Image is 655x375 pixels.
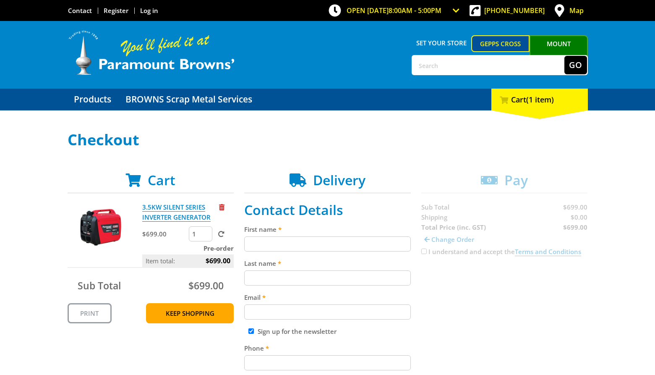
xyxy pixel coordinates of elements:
[68,131,588,148] h1: Checkout
[188,279,224,292] span: $699.00
[68,303,112,323] a: Print
[412,56,564,74] input: Search
[347,6,441,15] span: OPEN [DATE]
[142,229,187,239] p: $699.00
[313,171,365,189] span: Delivery
[244,236,411,252] input: Please enter your first name.
[258,327,337,336] label: Sign up for the newsletter
[389,6,441,15] span: 8:00am - 5:00pm
[219,203,224,211] a: Remove from cart
[471,35,530,52] a: Gepps Cross
[491,89,588,110] div: Cart
[104,6,128,15] a: Go to the registration page
[564,56,587,74] button: Go
[146,303,234,323] a: Keep Shopping
[68,6,92,15] a: Go to the Contact page
[244,258,411,268] label: Last name
[142,254,234,267] p: Item total:
[76,202,126,252] img: 3.5KW SILENT SERIES INVERTER GENERATOR
[244,343,411,353] label: Phone
[142,203,211,222] a: 3.5KW SILENT SERIES INVERTER GENERATOR
[244,202,411,218] h2: Contact Details
[68,29,235,76] img: Paramount Browns'
[148,171,175,189] span: Cart
[526,94,554,105] span: (1 item)
[244,270,411,286] input: Please enter your last name.
[244,292,411,302] label: Email
[68,89,117,110] a: Go to the Products page
[244,304,411,320] input: Please enter your email address.
[530,35,588,67] a: Mount [PERSON_NAME]
[244,355,411,370] input: Please enter your telephone number.
[119,89,258,110] a: Go to the BROWNS Scrap Metal Services page
[412,35,472,50] span: Set your store
[244,224,411,234] label: First name
[140,6,158,15] a: Log in
[206,254,230,267] span: $699.00
[78,279,121,292] span: Sub Total
[142,243,234,253] p: Pre-order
